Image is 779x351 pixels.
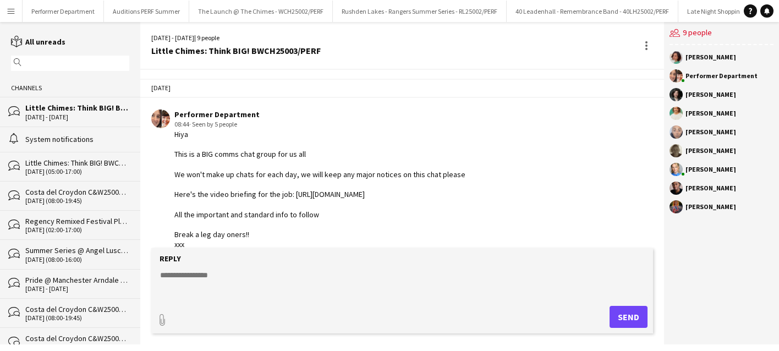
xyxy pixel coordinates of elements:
[25,216,129,226] div: Regency Remixed Festival Place FP25002/PERF
[25,134,129,144] div: System notifications
[670,22,773,45] div: 9 people
[25,226,129,234] div: [DATE] (02:00-17:00)
[11,37,65,47] a: All unreads
[685,166,736,173] div: [PERSON_NAME]
[685,91,736,98] div: [PERSON_NAME]
[25,256,129,264] div: [DATE] (08:00-16:00)
[25,113,129,121] div: [DATE] - [DATE]
[104,1,189,22] button: Auditions PERF Summer
[685,204,736,210] div: [PERSON_NAME]
[685,185,736,191] div: [PERSON_NAME]
[25,343,129,351] div: [DATE] (08:00-19:45)
[685,110,736,117] div: [PERSON_NAME]
[25,103,129,113] div: Little Chimes: Think BIG! BWCH25003/PERF
[25,314,129,322] div: [DATE] (08:00-19:45)
[174,129,465,249] div: Hiya This is a BIG comms chat group for us all We won't make up chats for each day, we will keep ...
[23,1,104,22] button: Performer Department
[685,73,758,79] div: Performer Department
[25,333,129,343] div: Costa del Croydon C&W25003/PERF
[151,33,321,43] div: [DATE] - [DATE] | 9 people
[25,304,129,314] div: Costa del Croydon C&W25003/PERF
[25,275,129,285] div: Pride @ Manchester Arndale - MAN25004/EM
[685,54,736,61] div: [PERSON_NAME]
[685,147,736,154] div: [PERSON_NAME]
[160,254,181,264] label: Reply
[25,197,129,205] div: [DATE] (08:00-19:45)
[610,306,648,328] button: Send
[25,187,129,197] div: Costa del Croydon C&W25003/PERF
[189,1,333,22] button: The Launch @ The Chimes - WCH25002/PERF
[174,119,465,129] div: 08:44
[140,79,664,97] div: [DATE]
[25,168,129,175] div: [DATE] (05:00-17:00)
[685,129,736,135] div: [PERSON_NAME]
[189,120,237,128] span: · Seen by 5 people
[25,245,129,255] div: Summer Series @ Angel Luscious Libre
[333,1,507,22] button: Rushden Lakes - Rangers Summer Series - RL25002/PERF
[25,285,129,293] div: [DATE] - [DATE]
[507,1,678,22] button: 40 Leadenhall - Remembrance Band - 40LH25002/PERF
[25,158,129,168] div: Little Chimes: Think BIG! BWCH25003/PERF
[151,46,321,56] div: Little Chimes: Think BIG! BWCH25003/PERF
[174,109,465,119] div: Performer Department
